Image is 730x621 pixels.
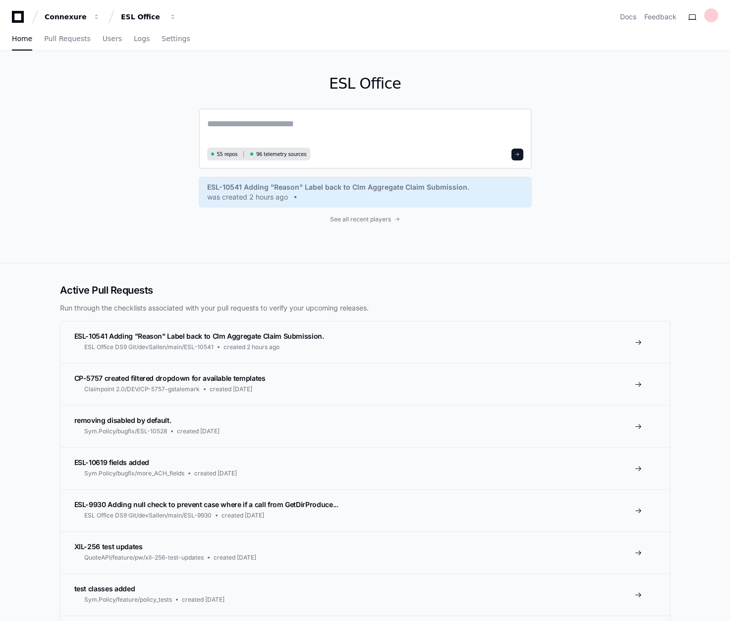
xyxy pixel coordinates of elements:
span: Sym.Policy/feature/policy_tests [84,596,172,604]
a: ESL-10619 fields addedSym.Policy/bugfix/more_ACH_fieldscreated [DATE] [60,447,670,489]
span: created [DATE] [222,512,264,519]
h1: ESL Office [199,75,532,93]
span: ESL Office DS9 Git/devSallen/main/ESL-9930 [84,512,212,519]
a: Home [12,28,32,51]
span: Home [12,36,32,42]
span: removing disabled by default. [74,416,171,424]
a: CP-5757 created filtered dropdown for available templatesClaimpoint 2.0/DEV/CP-5757-gstalemarkcre... [60,363,670,405]
a: ESL-10541 Adding "Reason" Label back to Clm Aggregate Claim Submission.was created 2 hours ago [207,182,523,202]
span: ESL-10619 fields added [74,458,149,466]
h2: Active Pull Requests [60,283,671,297]
span: ESL-10541 Adding "Reason" Label back to Clm Aggregate Claim Submission. [207,182,469,192]
span: ESL-9930 Adding null check to prevent case where if a call from GetDirProduce... [74,500,338,509]
span: 55 repos [217,151,238,158]
a: Settings [162,28,190,51]
span: created 2 hours ago [224,343,280,351]
a: test classes addedSym.Policy/feature/policy_testscreated [DATE] [60,573,670,616]
span: Claimpoint 2.0/DEV/CP-5757-gstalemark [84,385,200,393]
span: Sym.Policy/bugfix/ESL-10528 [84,427,167,435]
div: Connexure [45,12,87,22]
span: CP-5757 created filtered dropdown for available templates [74,374,266,382]
a: removing disabled by default.Sym.Policy/bugfix/ESL-10528created [DATE] [60,405,670,447]
a: See all recent players [199,215,532,223]
span: created [DATE] [214,554,256,562]
span: created [DATE] [177,427,220,435]
span: Sym.Policy/bugfix/more_ACH_fields [84,469,184,477]
span: created [DATE] [194,469,237,477]
span: Pull Requests [44,36,90,42]
span: See all recent players [330,215,391,223]
button: Feedback [644,12,676,22]
span: created [DATE] [182,596,225,604]
a: Logs [134,28,150,51]
span: ESL-10541 Adding "Reason" Label back to Clm Aggregate Claim Submission. [74,332,324,340]
span: Users [103,36,122,42]
span: ESL Office DS9 Git/devSallen/main/ESL-10541 [84,343,214,351]
span: QuoteAPI/feature/pw/xil-256-test-updates [84,554,204,562]
button: Connexure [41,8,104,26]
a: Pull Requests [44,28,90,51]
p: Run through the checklists associated with your pull requests to verify your upcoming releases. [60,303,671,313]
span: Logs [134,36,150,42]
span: created [DATE] [210,385,252,393]
span: Settings [162,36,190,42]
span: was created 2 hours ago [207,192,288,202]
a: XIL-256 test updatesQuoteAPI/feature/pw/xil-256-test-updatescreated [DATE] [60,531,670,573]
span: 96 telemetry sources [256,151,306,158]
a: ESL-10541 Adding "Reason" Label back to Clm Aggregate Claim Submission.ESL Office DS9 Git/devSall... [60,321,670,363]
span: test classes added [74,584,135,593]
a: ESL-9930 Adding null check to prevent case where if a call from GetDirProduce...ESL Office DS9 Gi... [60,489,670,531]
a: Docs [620,12,636,22]
a: Users [103,28,122,51]
span: XIL-256 test updates [74,542,143,551]
button: ESL Office [117,8,180,26]
div: ESL Office [121,12,164,22]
